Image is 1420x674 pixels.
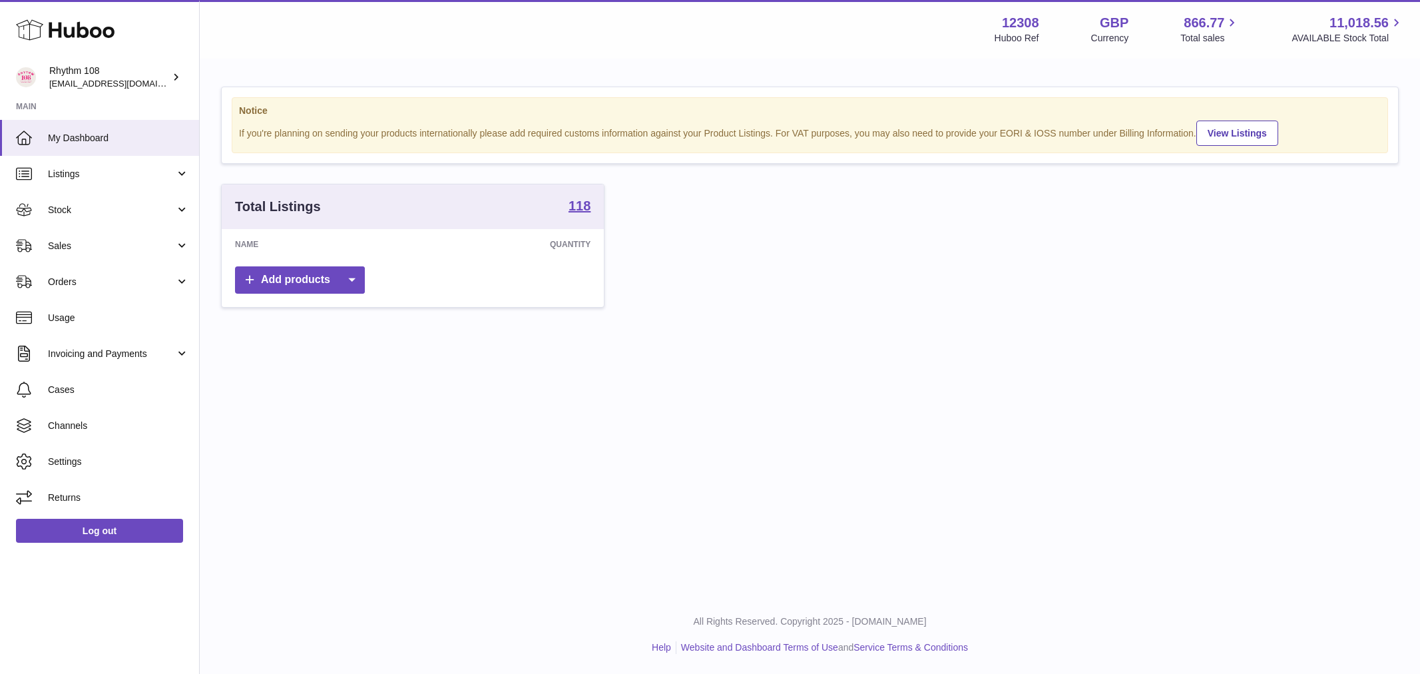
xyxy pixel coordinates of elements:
[652,642,671,653] a: Help
[210,615,1409,628] p: All Rights Reserved. Copyright 2025 - [DOMAIN_NAME]
[995,32,1039,45] div: Huboo Ref
[1180,14,1240,45] a: 866.77 Total sales
[48,168,175,180] span: Listings
[48,384,189,396] span: Cases
[1329,14,1389,32] span: 11,018.56
[239,119,1381,146] div: If you're planning on sending your products internationally please add required customs informati...
[239,105,1381,117] strong: Notice
[48,276,175,288] span: Orders
[48,456,189,468] span: Settings
[1196,121,1278,146] a: View Listings
[569,199,591,215] a: 118
[1180,32,1240,45] span: Total sales
[222,229,385,260] th: Name
[853,642,968,653] a: Service Terms & Conditions
[49,78,196,89] span: [EMAIL_ADDRESS][DOMAIN_NAME]
[16,519,183,543] a: Log out
[48,240,175,252] span: Sales
[1184,14,1224,32] span: 866.77
[48,132,189,145] span: My Dashboard
[235,198,321,216] h3: Total Listings
[16,67,36,87] img: internalAdmin-12308@internal.huboo.com
[48,204,175,216] span: Stock
[385,229,604,260] th: Quantity
[681,642,838,653] a: Website and Dashboard Terms of Use
[48,312,189,324] span: Usage
[1002,14,1039,32] strong: 12308
[1091,32,1129,45] div: Currency
[676,641,968,654] li: and
[1100,14,1128,32] strong: GBP
[48,348,175,360] span: Invoicing and Payments
[48,492,189,504] span: Returns
[235,266,365,294] a: Add products
[1292,32,1404,45] span: AVAILABLE Stock Total
[1292,14,1404,45] a: 11,018.56 AVAILABLE Stock Total
[48,420,189,432] span: Channels
[49,65,169,90] div: Rhythm 108
[569,199,591,212] strong: 118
